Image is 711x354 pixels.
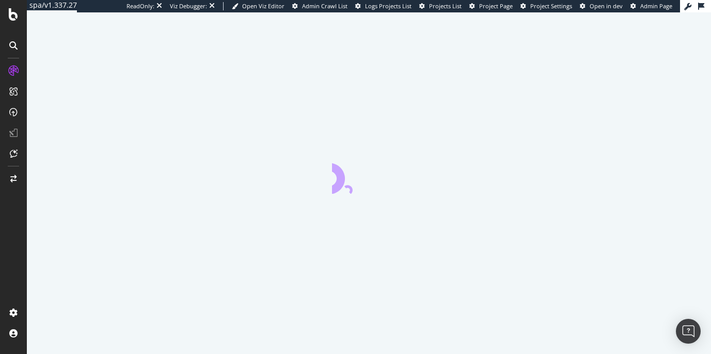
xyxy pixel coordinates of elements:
a: Project Settings [520,2,572,10]
a: Admin Page [630,2,672,10]
span: Open Viz Editor [242,2,285,10]
div: Open Intercom Messenger [676,319,701,344]
span: Projects List [429,2,462,10]
a: Open Viz Editor [232,2,285,10]
span: Admin Page [640,2,672,10]
span: Open in dev [590,2,623,10]
a: Logs Projects List [355,2,412,10]
div: ReadOnly: [127,2,154,10]
a: Open in dev [580,2,623,10]
a: Projects List [419,2,462,10]
span: Project Page [479,2,513,10]
span: Project Settings [530,2,572,10]
span: Logs Projects List [365,2,412,10]
a: Project Page [469,2,513,10]
div: Viz Debugger: [170,2,207,10]
a: Admin Crawl List [292,2,347,10]
div: animation [332,157,406,194]
span: Admin Crawl List [302,2,347,10]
